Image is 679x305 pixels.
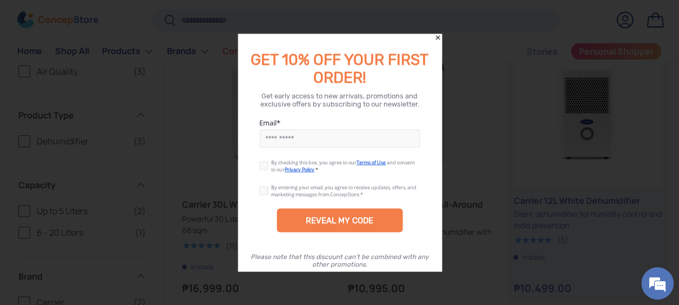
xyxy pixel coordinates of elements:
div: Minimize live chat window [177,5,203,31]
span: and consent to our [271,159,415,173]
a: Privacy Policy [285,166,314,173]
div: REVEAL MY CODE [306,216,373,226]
div: Close [434,34,441,42]
div: REVEAL MY CODE [277,209,402,233]
textarea: Type your message and hit 'Enter' [5,196,206,234]
div: Get early access to new arrivals, promotions and exclusive offers by subscribing to our newsletter. [251,92,428,108]
label: Email [259,118,420,128]
span: GET 10% OFF YOUR FIRST ORDER! [251,51,428,87]
div: Please note that this discount can’t be combined with any other promotions. [248,253,431,268]
div: By entering your email, you agree to receive updates, offers, and marketing messages from ConcepS... [271,184,416,198]
span: By checking this box, you agree to our [271,159,357,166]
span: We're online! [63,87,149,196]
div: Chat with us now [56,61,181,75]
a: Terms of Use [357,159,386,166]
